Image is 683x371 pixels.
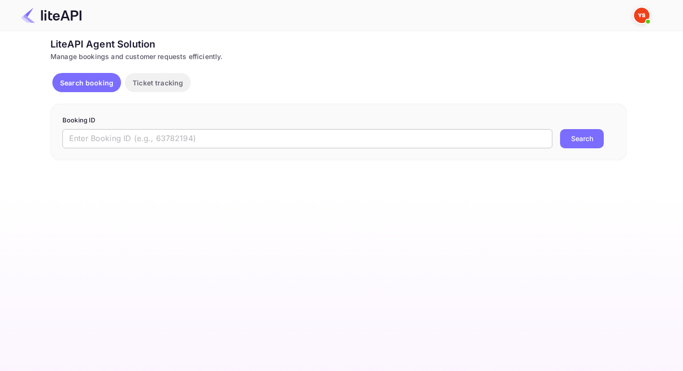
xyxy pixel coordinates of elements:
[634,8,649,23] img: Yandex Support
[60,78,113,88] p: Search booking
[21,8,82,23] img: LiteAPI Logo
[50,51,627,61] div: Manage bookings and customer requests efficiently.
[62,116,615,125] p: Booking ID
[50,37,627,51] div: LiteAPI Agent Solution
[133,78,183,88] p: Ticket tracking
[62,129,552,148] input: Enter Booking ID (e.g., 63782194)
[560,129,604,148] button: Search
